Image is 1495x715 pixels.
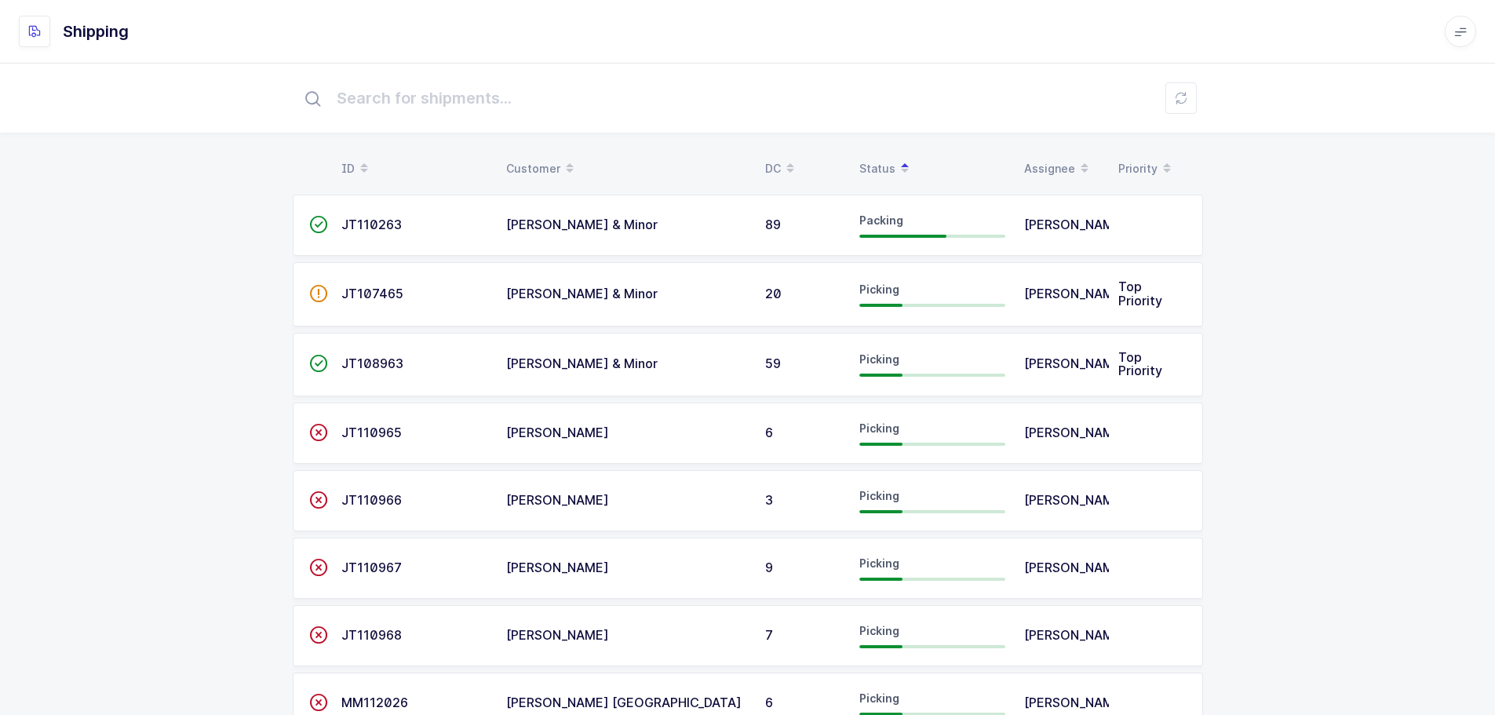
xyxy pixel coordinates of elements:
h1: Shipping [63,19,129,44]
span: 6 [765,425,773,440]
div: DC [765,155,840,182]
span: Picking [859,421,899,435]
div: ID [341,155,487,182]
span: Picking [859,556,899,570]
span: [PERSON_NAME] [506,560,609,575]
div: Priority [1118,155,1194,182]
span: [PERSON_NAME] [1024,217,1127,232]
span: Picking [859,691,899,705]
span:  [309,425,328,440]
span: [PERSON_NAME] [1024,356,1127,371]
span: [PERSON_NAME] [506,425,609,440]
span: JT108963 [341,356,403,371]
span:  [309,492,328,508]
span: [PERSON_NAME] & Minor [506,286,658,301]
span: JT110965 [341,425,402,440]
span: [PERSON_NAME] & Minor [506,217,658,232]
span: [PERSON_NAME] [1024,560,1127,575]
span: [PERSON_NAME] [GEOGRAPHIC_DATA] [506,695,742,710]
span: Picking [859,283,899,296]
span: Top Priority [1118,279,1162,308]
span:  [309,356,328,371]
span: 7 [765,627,773,643]
div: Status [859,155,1005,182]
div: Assignee [1024,155,1099,182]
span: 3 [765,492,773,508]
span: [PERSON_NAME] & Minor [506,356,658,371]
span: 59 [765,356,781,371]
span: [PERSON_NAME] [1024,695,1127,710]
span: Top Priority [1118,349,1162,379]
span: Picking [859,352,899,366]
span: JT110968 [341,627,402,643]
span: 20 [765,286,782,301]
span: Picking [859,489,899,502]
span: JT110966 [341,492,402,508]
span: JT110263 [341,217,402,232]
span: [PERSON_NAME] [506,627,609,643]
span: 6 [765,695,773,710]
span: [PERSON_NAME] [506,492,609,508]
span: Picking [859,624,899,637]
span: Packing [859,213,903,227]
span: JT110967 [341,560,402,575]
span:  [309,560,328,575]
span:  [309,627,328,643]
span: [PERSON_NAME] [1024,492,1127,508]
span: JT107465 [341,286,403,301]
span:  [309,286,328,301]
span: 89 [765,217,781,232]
span: [PERSON_NAME] [1024,286,1127,301]
span:  [309,217,328,232]
span: [PERSON_NAME] [1024,627,1127,643]
span:  [309,695,328,710]
span: 9 [765,560,773,575]
span: [PERSON_NAME] [1024,425,1127,440]
div: Customer [506,155,746,182]
span: MM112026 [341,695,408,710]
input: Search for shipments... [293,73,1203,123]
